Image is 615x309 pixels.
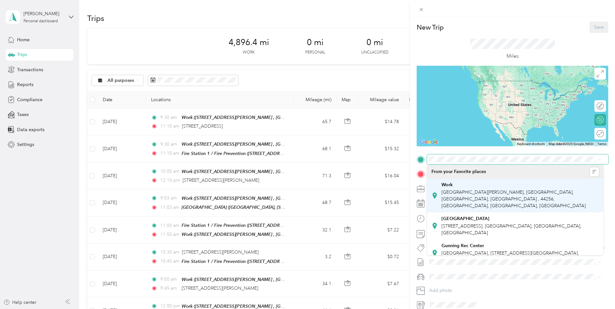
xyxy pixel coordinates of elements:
span: [GEOGRAPHIC_DATA][PERSON_NAME], [GEOGRAPHIC_DATA], [GEOGRAPHIC_DATA], [GEOGRAPHIC_DATA] , 44256, ... [441,189,586,208]
button: Add photo [427,286,608,295]
p: Miles [506,52,519,60]
span: [GEOGRAPHIC_DATA], [STREET_ADDRESS][GEOGRAPHIC_DATA], [GEOGRAPHIC_DATA] [441,250,579,263]
strong: Gunning Rec Center [441,243,484,249]
iframe: Everlance-gr Chat Button Frame [579,273,615,309]
strong: Work [441,182,453,188]
strong: [GEOGRAPHIC_DATA] [441,216,489,222]
span: Map data ©2025 Google, INEGI [549,142,593,146]
span: From your Favorite places [431,169,486,175]
a: Open this area in Google Maps (opens a new window) [418,138,440,146]
p: New Trip [417,23,444,32]
img: Google [418,138,440,146]
button: Keyboard shortcuts [517,142,545,146]
span: [STREET_ADDRESS], [GEOGRAPHIC_DATA], [GEOGRAPHIC_DATA], [GEOGRAPHIC_DATA] [441,223,582,236]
